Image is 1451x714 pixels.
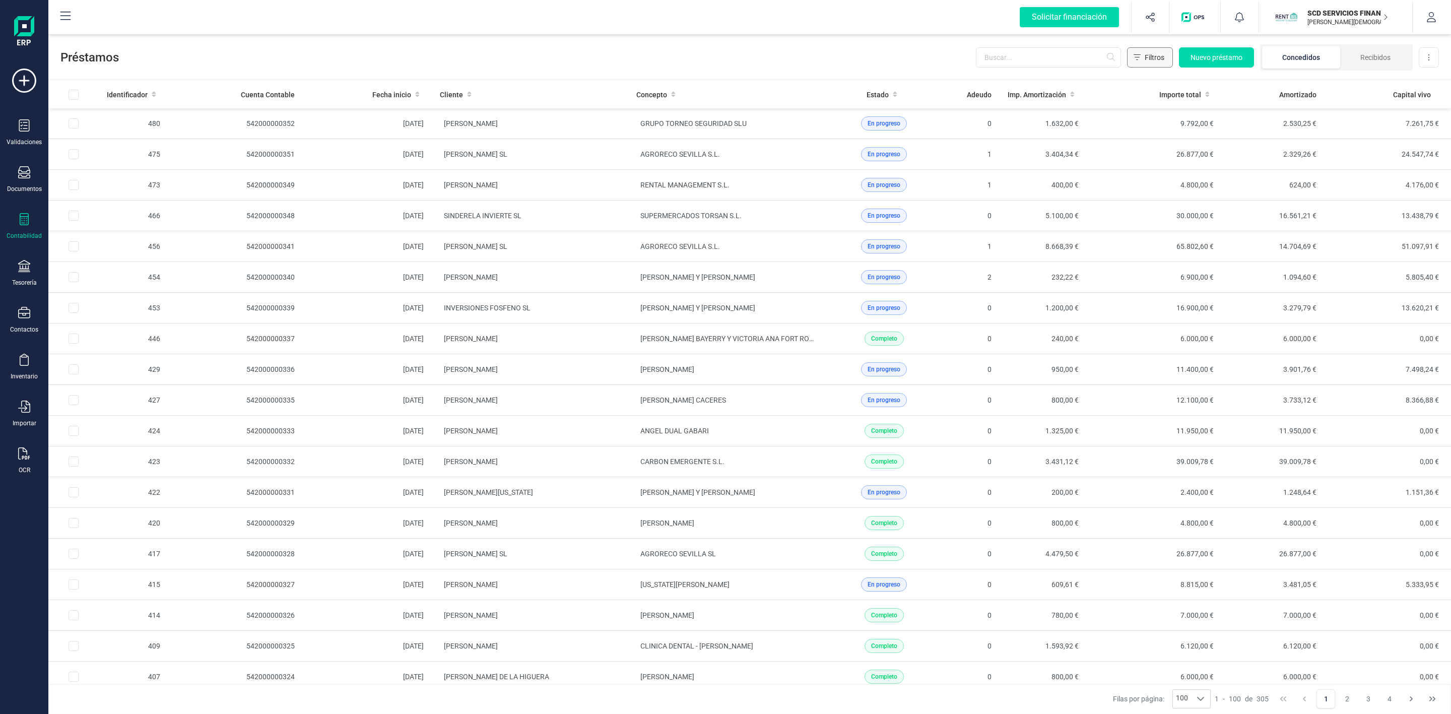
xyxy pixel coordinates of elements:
span: SUPERMERCADOS TORSAN S.L. [640,212,742,220]
span: Completo [871,426,897,435]
span: [PERSON_NAME] [444,427,498,435]
td: 7.000,00 € [1087,600,1222,631]
span: Identificador [107,90,148,100]
td: 0 [944,446,1000,477]
td: 542000000339 [168,293,303,323]
td: 11.950,00 € [1087,416,1222,446]
span: 100 [1173,690,1191,708]
td: 4.176,00 € [1325,170,1451,201]
span: [PERSON_NAME] [444,365,498,373]
td: 456 [99,231,168,262]
td: 542000000333 [168,416,303,446]
td: 1.632,00 € [1000,108,1087,139]
td: 542000000325 [168,631,303,662]
td: [DATE] [303,508,432,539]
td: 422 [99,477,168,508]
td: 6.000,00 € [1087,662,1222,692]
td: 24.547,74 € [1325,139,1451,170]
td: 415 [99,569,168,600]
li: Recibidos [1340,46,1411,69]
span: En progreso [868,119,900,128]
td: 3.279,79 € [1222,293,1324,323]
td: [DATE] [303,477,432,508]
div: Contactos [10,326,38,334]
td: 0 [944,108,1000,139]
td: 13.620,21 € [1325,293,1451,323]
td: 800,00 € [1000,508,1087,539]
td: 3.901,76 € [1222,354,1324,385]
div: Row Selected 921ddcd2-3c32-49b0-b1cd-9d8a6d71f1e5 [69,395,79,405]
span: Préstamos [60,49,976,66]
span: AGRORECO SEVILLA SL [640,550,716,558]
p: [PERSON_NAME][DEMOGRAPHIC_DATA][DEMOGRAPHIC_DATA] [1307,18,1388,26]
td: 2.329,26 € [1222,139,1324,170]
div: Row Selected 2ec2533b-ee50-462a-bcc4-75bf5325ee2f [69,241,79,251]
td: 4.800,00 € [1222,508,1324,539]
span: En progreso [868,365,900,374]
td: 3.481,05 € [1222,569,1324,600]
td: 7.000,00 € [1222,600,1324,631]
div: Solicitar financiación [1020,7,1119,27]
td: 800,00 € [1000,662,1087,692]
span: Completo [871,457,897,466]
span: [PERSON_NAME][US_STATE] [444,488,533,496]
td: 0 [944,508,1000,539]
td: 0 [944,293,1000,323]
td: 0,00 € [1325,508,1451,539]
td: 542000000351 [168,139,303,170]
button: Solicitar financiación [1008,1,1131,33]
td: 950,00 € [1000,354,1087,385]
td: [DATE] [303,631,432,662]
button: Logo de OPS [1175,1,1214,33]
div: Row Selected 62d184b3-071b-4d7f-9b67-874fbbe0c852 [69,641,79,651]
td: 1 [944,170,1000,201]
td: 16.900,00 € [1087,293,1222,323]
div: Row Selected 05bb1b0f-50bf-4617-b756-e5d92ddd15b9 [69,672,79,682]
button: Page 2 [1338,689,1357,708]
td: 26.877,00 € [1087,539,1222,569]
td: 2.400,00 € [1087,477,1222,508]
span: Completo [871,611,897,620]
img: Logo de OPS [1181,12,1208,22]
td: 0 [944,201,1000,231]
td: 0 [944,600,1000,631]
td: 542000000331 [168,477,303,508]
td: 0,00 € [1325,631,1451,662]
span: [PERSON_NAME] Y [PERSON_NAME] [640,304,755,312]
td: 0,00 € [1325,323,1451,354]
span: Completo [871,672,897,681]
td: [DATE] [303,539,432,569]
div: Row Selected 7a880ed2-b66b-4fc8-979e-7292b8fe155d [69,303,79,313]
span: Filtros [1145,52,1164,62]
td: 4.479,50 € [1000,539,1087,569]
td: 417 [99,539,168,569]
span: [PERSON_NAME] DE LA HIGUERA [444,673,549,681]
button: Page 1 [1316,689,1336,708]
td: 0 [944,631,1000,662]
span: de [1245,694,1252,704]
span: Completo [871,518,897,528]
button: Previous Page [1295,689,1314,708]
span: [PERSON_NAME] SL [444,550,507,558]
td: 11.950,00 € [1222,416,1324,446]
td: [DATE] [303,600,432,631]
td: 12.100,00 € [1087,385,1222,416]
button: Last Page [1423,689,1442,708]
span: CLINICA DENTAL - [PERSON_NAME] [640,642,753,650]
td: [DATE] [303,446,432,477]
td: 6.000,00 € [1222,323,1324,354]
td: 473 [99,170,168,201]
button: Filtros [1127,47,1173,68]
td: 5.805,40 € [1325,262,1451,293]
td: 542000000337 [168,323,303,354]
td: 414 [99,600,168,631]
td: [DATE] [303,416,432,446]
td: 30.000,00 € [1087,201,1222,231]
td: [DATE] [303,170,432,201]
div: Importar [13,419,36,427]
td: 0 [944,539,1000,569]
td: 400,00 € [1000,170,1087,201]
span: En progreso [868,242,900,251]
span: En progreso [868,580,900,589]
td: 542000000349 [168,170,303,201]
